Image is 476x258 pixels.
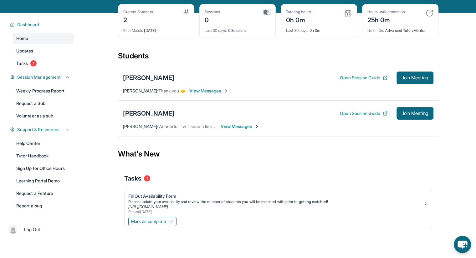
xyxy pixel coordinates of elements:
[123,124,158,129] span: [PERSON_NAME] :
[20,226,22,233] span: |
[15,22,70,28] button: Dashboard
[128,193,423,199] div: Fill Out Availability Form
[183,9,189,14] img: card
[402,112,428,115] span: Join Meeting
[15,74,70,80] button: Session Management
[17,74,61,80] span: Session Management
[128,209,423,214] div: Posted [DATE]
[402,76,428,80] span: Join Meeting
[124,174,141,183] span: Tasks
[13,110,74,122] a: Volunteer as a sub
[169,219,174,224] img: Mark as complete
[397,107,433,120] button: Join Meeting
[158,88,186,93] span: Thank you 🤝
[205,14,220,24] div: 0
[205,28,227,33] span: Last 30 days :
[16,48,33,54] span: Updates
[123,109,174,118] div: [PERSON_NAME]
[13,98,74,109] a: Request a Sub
[9,225,18,234] img: user-img
[15,127,70,133] button: Support & Resources
[6,223,74,236] a: |Log Out
[144,175,150,181] span: 1
[426,9,433,17] img: card
[16,35,28,42] span: Home
[16,60,28,67] span: Tasks
[128,217,177,226] button: Mark as complete
[13,58,74,69] a: Tasks1
[158,124,392,129] span: Wonderful! I will send a link to the portal so you and [PERSON_NAME] can join the meeting as we m...
[367,28,384,33] span: Next title :
[131,218,166,225] span: Mark as complete
[17,22,39,28] span: Dashboard
[367,14,405,24] div: 25h 0m
[340,75,387,81] button: Open Session Guide
[123,24,189,33] div: [DATE]
[340,110,387,117] button: Open Session Guide
[123,14,153,24] div: 2
[286,14,311,24] div: 0h 0m
[123,88,158,93] span: [PERSON_NAME] :
[13,188,74,199] a: Request a Feature
[223,88,228,93] img: Chevron-Right
[254,124,259,129] img: Chevron-Right
[286,9,311,14] div: Tutoring hours
[367,9,405,14] div: Hours until promotion
[13,200,74,211] a: Report a bug
[286,24,352,33] div: 0h 0m
[125,189,432,216] a: Fill Out Availability FormPlease update your availability and review the number of students you w...
[397,72,433,84] button: Join Meeting
[128,199,423,204] div: Please update your availability and review the number of students you will be matched with prior ...
[13,33,74,44] a: Home
[286,28,309,33] span: Last 30 days :
[205,24,270,33] div: 0 Sessions
[123,73,174,82] div: [PERSON_NAME]
[128,204,168,209] a: [URL][DOMAIN_NAME]
[189,88,228,94] span: View Messages
[24,226,40,233] span: Log Out
[17,127,59,133] span: Support & Resources
[454,236,471,253] button: chat-button
[13,85,74,97] a: Weekly Progress Report
[367,24,433,33] div: Advanced Tutor/Mentor
[13,163,74,174] a: Sign Up for Office Hours
[221,123,260,130] span: View Messages
[13,175,74,186] a: Learning Portal Demo
[13,150,74,161] a: Tutor Handbook
[123,28,143,33] span: First Match :
[118,51,438,65] div: Students
[30,60,37,67] span: 1
[344,9,352,17] img: card
[123,9,153,14] div: Current Students
[264,9,270,15] img: card
[118,140,438,168] div: What's New
[205,9,220,14] div: Sessions
[13,45,74,57] a: Updates
[13,138,74,149] a: Help Center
